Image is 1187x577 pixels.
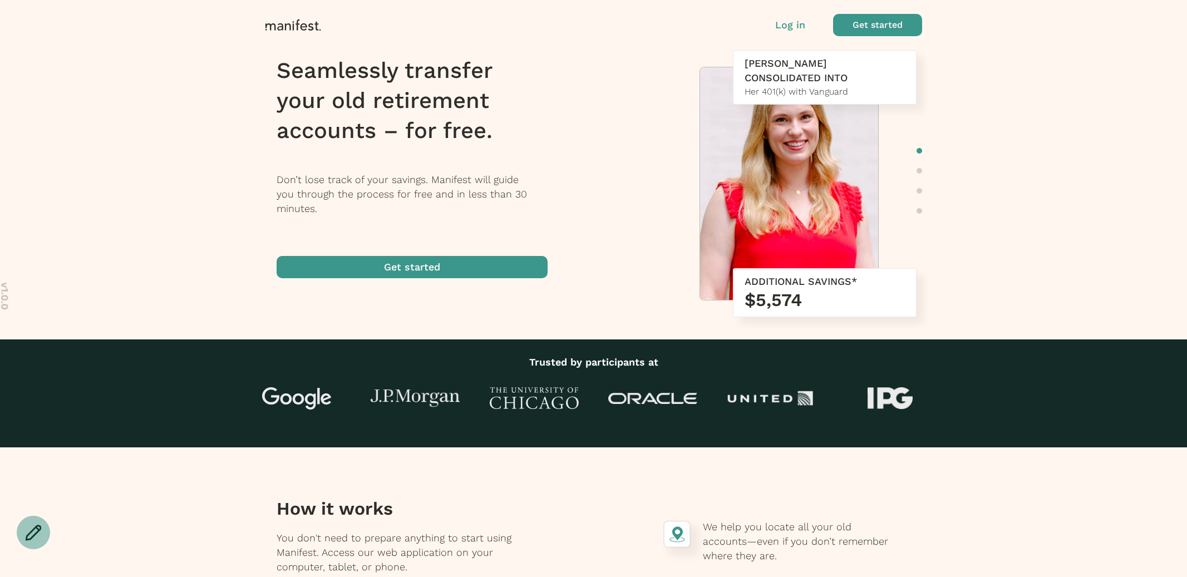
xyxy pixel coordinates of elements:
button: Get started [277,256,548,278]
img: J.P Morgan [371,389,460,408]
h1: Seamlessly transfer your old retirement accounts – for free. [277,56,562,146]
div: ADDITIONAL SAVINGS* [745,274,905,289]
img: University of Chicago [490,387,579,410]
img: Google [252,387,341,410]
button: Get started [833,14,922,36]
img: Meredith [700,67,878,305]
h3: $5,574 [745,289,905,311]
h3: How it works [277,497,525,520]
p: Don’t lose track of your savings. Manifest will guide you through the process for free and in les... [277,172,562,216]
button: Log in [775,18,805,32]
div: Her 401(k) with Vanguard [745,85,905,98]
img: Oracle [608,393,697,405]
div: [PERSON_NAME] CONSOLIDATED INTO [745,56,905,85]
